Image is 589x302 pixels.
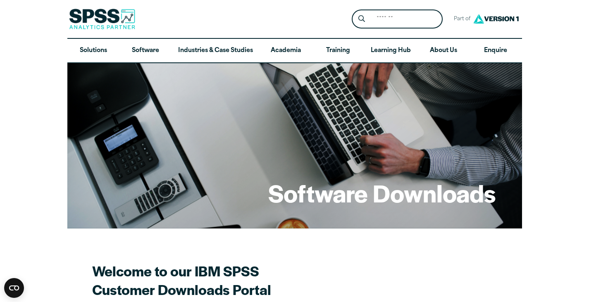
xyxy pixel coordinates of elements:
[364,39,417,63] a: Learning Hub
[119,39,172,63] a: Software
[67,39,119,63] a: Solutions
[417,39,470,63] a: About Us
[470,39,522,63] a: Enquire
[172,39,260,63] a: Industries & Case Studies
[260,39,312,63] a: Academia
[4,278,24,298] button: Open CMP widget
[449,13,471,25] span: Part of
[352,10,443,29] form: Site Header Search Form
[67,39,522,63] nav: Desktop version of site main menu
[358,15,365,22] svg: Search magnifying glass icon
[354,12,369,27] button: Search magnifying glass icon
[92,262,382,299] h2: Welcome to our IBM SPSS Customer Downloads Portal
[69,9,135,29] img: SPSS Analytics Partner
[312,39,364,63] a: Training
[268,177,496,209] h1: Software Downloads
[471,11,521,26] img: Version1 Logo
